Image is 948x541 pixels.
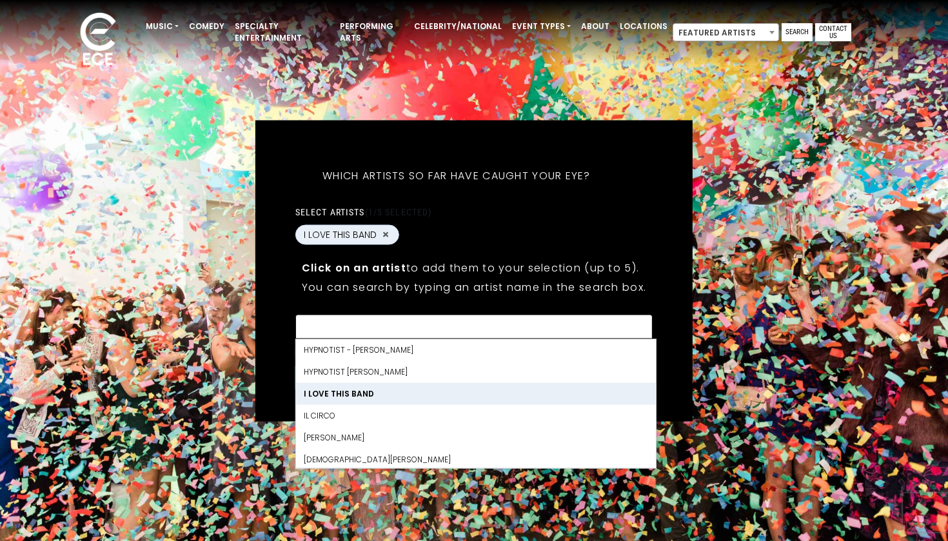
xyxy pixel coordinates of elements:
img: ece_new_logo_whitev2-1.png [66,9,130,72]
strong: Click on an artist [302,260,406,275]
span: I LOVE THIS BAND [304,228,377,241]
li: Hypnotist [PERSON_NAME] [296,360,656,382]
a: Comedy [184,15,230,37]
a: Contact Us [815,23,851,41]
span: (1/5 selected) [365,206,432,217]
textarea: Search [304,322,644,334]
span: Featured Artists [673,23,779,41]
span: Featured Artists [673,24,778,42]
a: Music [141,15,184,37]
li: Hypnotist - [PERSON_NAME] [296,339,656,360]
a: Event Types [507,15,576,37]
li: [PERSON_NAME] [296,426,656,448]
label: Select artists [295,206,431,217]
a: Search [782,23,813,41]
h5: Which artists so far have caught your eye? [295,152,618,199]
a: Specialty Entertainment [230,15,335,49]
button: Remove I LOVE THIS BAND [380,229,391,241]
a: Locations [615,15,673,37]
a: About [576,15,615,37]
li: I LOVE THIS BAND [296,382,656,404]
li: [DEMOGRAPHIC_DATA][PERSON_NAME] [296,448,656,470]
a: Performing Arts [335,15,409,49]
a: Celebrity/National [409,15,507,37]
p: to add them to your selection (up to 5). [302,259,646,275]
p: You can search by typing an artist name in the search box. [302,279,646,295]
li: il Circo [296,404,656,426]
